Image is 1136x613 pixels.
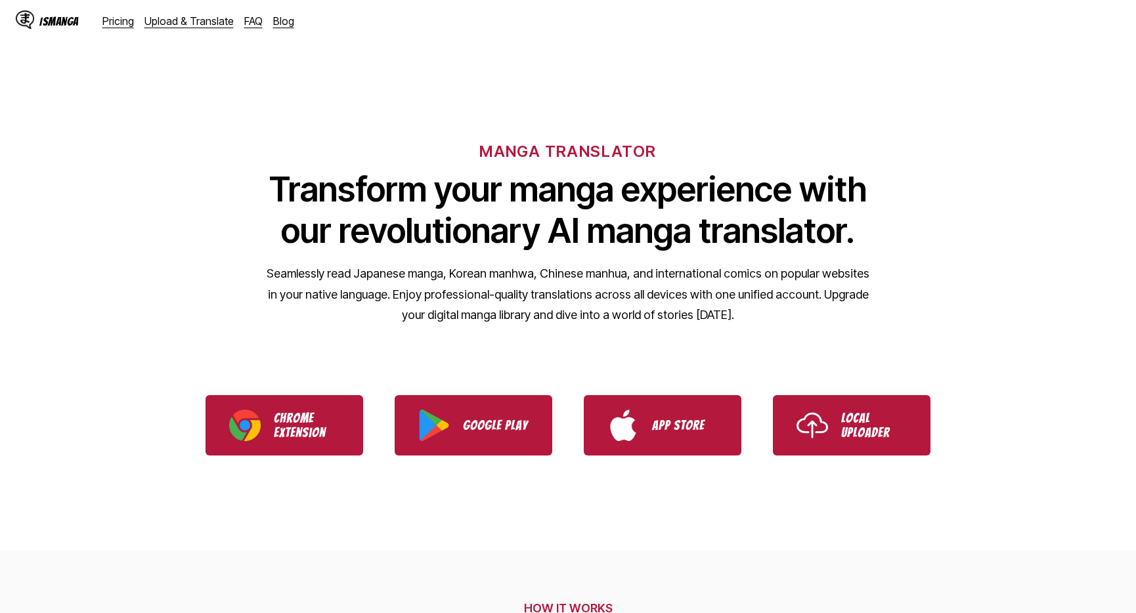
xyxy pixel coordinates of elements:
[797,410,828,441] img: Upload icon
[274,411,339,440] p: Chrome Extension
[395,395,552,455] a: Download IsManga from Google Play
[16,11,102,32] a: IsManga LogoIsManga
[652,418,718,433] p: App Store
[229,410,261,441] img: Chrome logo
[244,14,263,28] a: FAQ
[607,410,639,441] img: App Store logo
[273,14,294,28] a: Blog
[584,395,741,455] a: Download IsManga from App Store
[418,410,450,441] img: Google Play logo
[266,169,870,251] h1: Transform your manga experience with our revolutionary AI manga translator.
[39,15,79,28] div: IsManga
[206,395,363,455] a: Download IsManga Chrome Extension
[841,411,907,440] p: Local Uploader
[479,142,656,161] h6: MANGA TRANSLATOR
[463,418,529,433] p: Google Play
[102,14,134,28] a: Pricing
[16,11,34,29] img: IsManga Logo
[773,395,930,455] a: Use IsManga Local Uploader
[144,14,234,28] a: Upload & Translate
[266,263,870,326] p: Seamlessly read Japanese manga, Korean manhwa, Chinese manhua, and international comics on popula...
